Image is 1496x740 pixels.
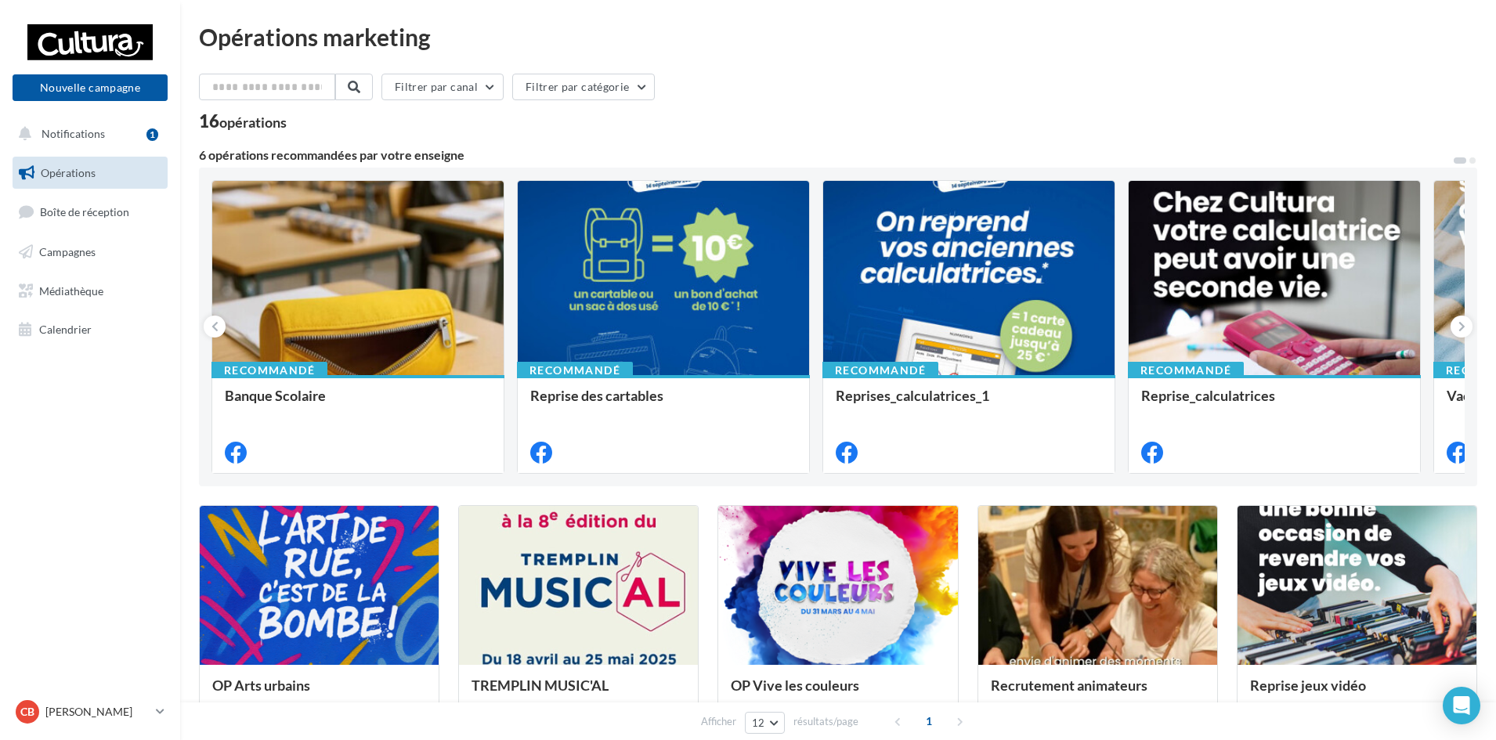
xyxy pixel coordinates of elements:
[1141,388,1407,419] div: Reprise_calculatrices
[39,245,96,258] span: Campagnes
[793,714,858,729] span: résultats/page
[13,74,168,101] button: Nouvelle campagne
[512,74,655,100] button: Filtrer par catégorie
[13,697,168,727] a: CB [PERSON_NAME]
[701,714,736,729] span: Afficher
[146,128,158,141] div: 1
[219,115,287,129] div: opérations
[9,236,171,269] a: Campagnes
[212,677,426,709] div: OP Arts urbains
[1128,362,1244,379] div: Recommandé
[745,712,785,734] button: 12
[41,166,96,179] span: Opérations
[991,677,1205,709] div: Recrutement animateurs
[381,74,504,100] button: Filtrer par canal
[199,149,1452,161] div: 6 opérations recommandées par votre enseigne
[199,113,287,130] div: 16
[916,709,941,734] span: 1
[731,677,945,709] div: OP Vive les couleurs
[9,275,171,308] a: Médiathèque
[9,117,164,150] button: Notifications 1
[42,127,105,140] span: Notifications
[199,25,1477,49] div: Opérations marketing
[211,362,327,379] div: Recommandé
[39,323,92,336] span: Calendrier
[40,205,129,218] span: Boîte de réception
[45,704,150,720] p: [PERSON_NAME]
[752,717,765,729] span: 12
[836,388,1102,419] div: Reprises_calculatrices_1
[822,362,938,379] div: Recommandé
[225,388,491,419] div: Banque Scolaire
[530,388,797,419] div: Reprise des cartables
[39,283,103,297] span: Médiathèque
[1250,677,1464,709] div: Reprise jeux vidéo
[472,677,685,709] div: TREMPLIN MUSIC'AL
[9,157,171,190] a: Opérations
[9,195,171,229] a: Boîte de réception
[9,313,171,346] a: Calendrier
[20,704,34,720] span: CB
[1443,687,1480,724] div: Open Intercom Messenger
[517,362,633,379] div: Recommandé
